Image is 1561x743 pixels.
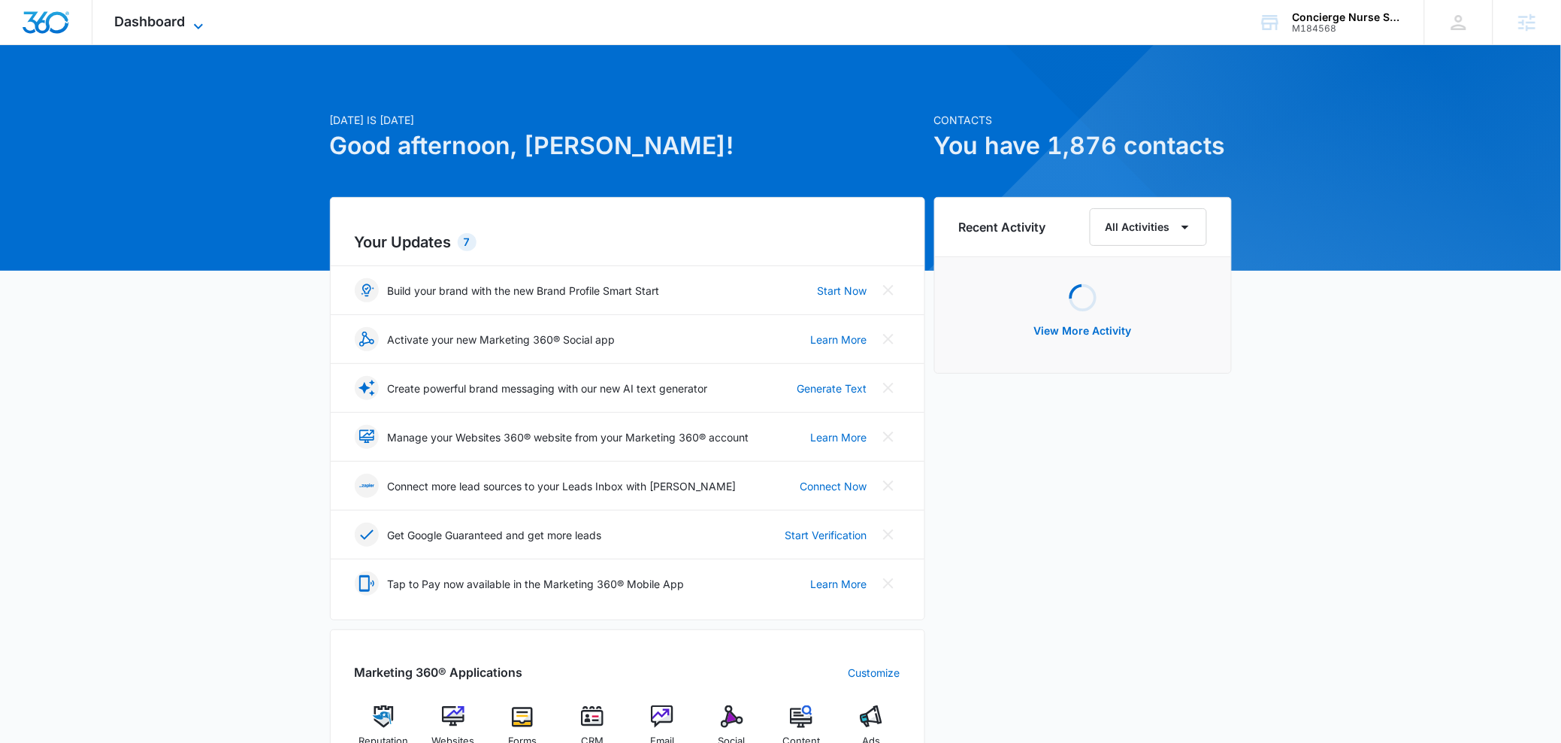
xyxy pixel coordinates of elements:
a: Start Verification [785,527,867,543]
a: Customize [849,665,900,681]
p: Manage your Websites 360® website from your Marketing 360® account [388,429,749,445]
p: Tap to Pay now available in the Marketing 360® Mobile App [388,576,685,592]
button: Close [876,425,900,449]
p: Build your brand with the new Brand Profile Smart Start [388,283,660,299]
p: Contacts [934,112,1232,128]
h1: Good afternoon, [PERSON_NAME]! [330,128,925,164]
button: Close [876,523,900,547]
p: [DATE] is [DATE] [330,112,925,128]
p: Activate your new Marketing 360® Social app [388,332,616,347]
a: Learn More [811,332,867,347]
button: Close [876,376,900,400]
div: account id [1293,23,1402,34]
h2: Your Updates [355,231,900,253]
p: Create powerful brand messaging with our new AI text generator [388,381,708,396]
div: account name [1293,11,1402,23]
button: Close [876,572,900,596]
h1: You have 1,876 contacts [934,128,1232,164]
button: Close [876,278,900,302]
button: Close [876,327,900,351]
button: All Activities [1090,208,1207,246]
p: Connect more lead sources to your Leads Inbox with [PERSON_NAME] [388,478,737,494]
button: Close [876,474,900,498]
button: View More Activity [1019,313,1147,349]
p: Get Google Guaranteed and get more leads [388,527,602,543]
a: Learn More [811,429,867,445]
a: Connect Now [800,478,867,494]
a: Generate Text [797,381,867,396]
span: Dashboard [115,14,186,29]
h2: Marketing 360® Applications [355,663,523,681]
a: Start Now [818,283,867,299]
h6: Recent Activity [959,218,1046,236]
div: 7 [458,233,476,251]
a: Learn More [811,576,867,592]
